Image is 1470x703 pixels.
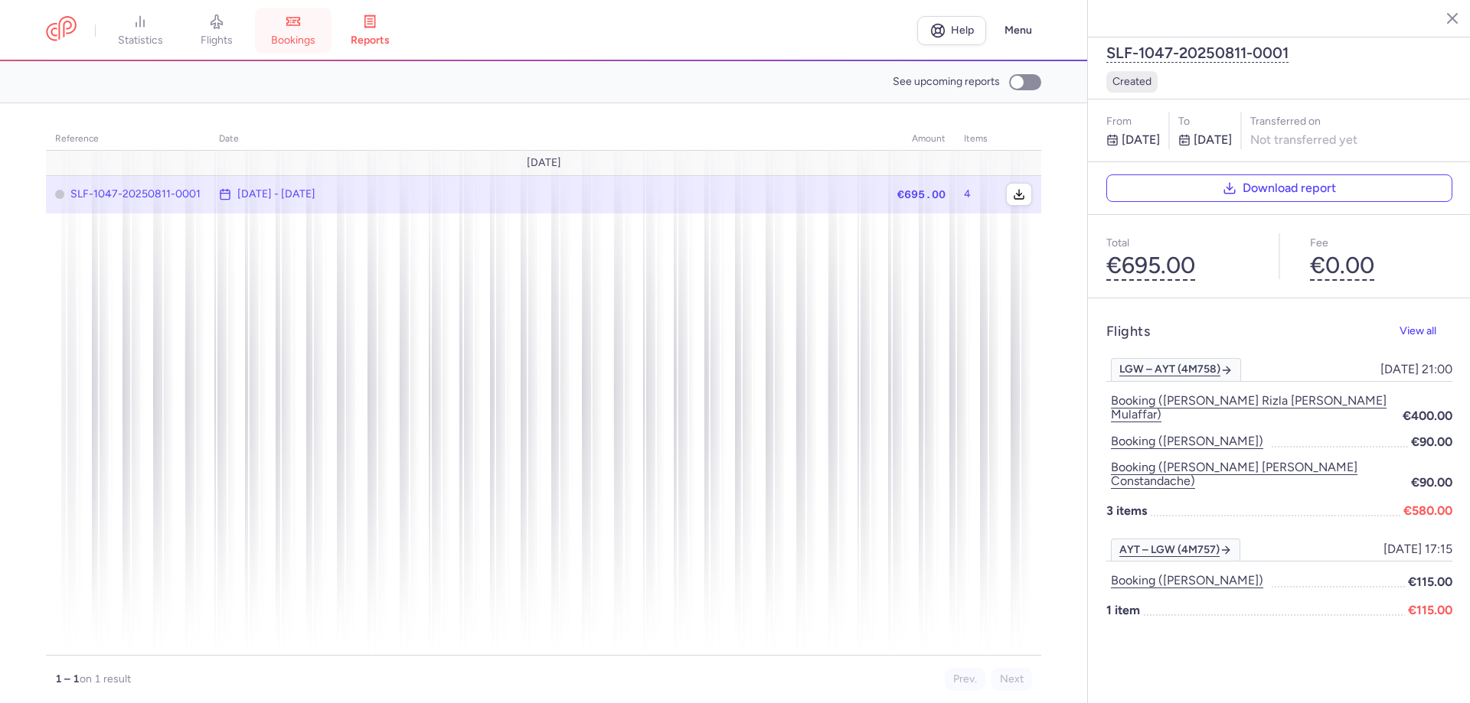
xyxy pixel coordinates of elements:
button: €695.00 [1106,252,1195,279]
span: €400.00 [1403,406,1452,425]
span: SLF-1047-20250811-0001 [55,188,201,200]
a: CitizenPlane red outlined logo [46,16,77,44]
a: Help [917,16,986,45]
p: [DATE] [1106,131,1160,149]
span: [DATE] [527,157,561,169]
th: items [955,128,997,151]
p: Total [1106,233,1249,252]
span: €115.00 [1408,572,1452,591]
a: statistics [102,14,178,47]
td: 4 [955,175,997,213]
span: created [1112,74,1151,90]
strong: 1 – 1 [55,672,80,685]
th: date [210,128,888,151]
span: €90.00 [1411,432,1452,451]
span: on 1 result [80,672,131,685]
p: [DATE] [1178,131,1232,149]
a: AYT – LGW (4M757) [1111,539,1240,561]
h4: Flights [1106,323,1150,340]
p: 1 item [1106,600,1452,620]
th: reference [46,128,210,151]
button: Menu [995,16,1041,45]
p: to [1178,112,1232,131]
span: [DATE] 17:15 [1383,542,1452,556]
span: Not transferred yet [1250,131,1357,149]
p: From [1106,112,1160,131]
span: €580.00 [1403,501,1452,520]
th: amount [888,128,955,151]
span: €90.00 [1411,473,1452,492]
span: View all [1400,325,1436,337]
p: 3 items [1106,501,1452,520]
button: Next [991,668,1032,691]
span: flights [201,34,233,47]
span: reports [351,34,390,47]
button: Booking ([PERSON_NAME] [PERSON_NAME] constandache) [1106,457,1405,492]
button: Booking ([PERSON_NAME]) [1106,571,1268,591]
span: bookings [271,34,315,47]
span: See upcoming reports [893,76,1000,88]
button: €0.00 [1310,252,1374,279]
button: Booking ([PERSON_NAME] rizla [PERSON_NAME] mulaffar) [1106,391,1396,425]
span: €695.00 [897,188,946,200]
a: flights [178,14,255,47]
span: €115.00 [1408,600,1452,620]
span: Help [951,24,974,36]
span: [DATE] 21:00 [1380,363,1452,376]
button: View all [1383,317,1452,347]
button: Prev. [945,668,985,691]
a: LGW – AYT (4M758) [1111,358,1241,381]
button: Booking ([PERSON_NAME]) [1106,431,1268,451]
div: Transferred on [1250,112,1452,131]
button: Download report [1106,174,1452,202]
a: reports [332,14,408,47]
p: Fee [1310,233,1452,252]
time: [DATE] - [DATE] [237,188,315,200]
span: statistics [118,34,163,47]
a: bookings [255,14,332,47]
button: SLF-1047-20250811-0001 [1106,44,1289,62]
